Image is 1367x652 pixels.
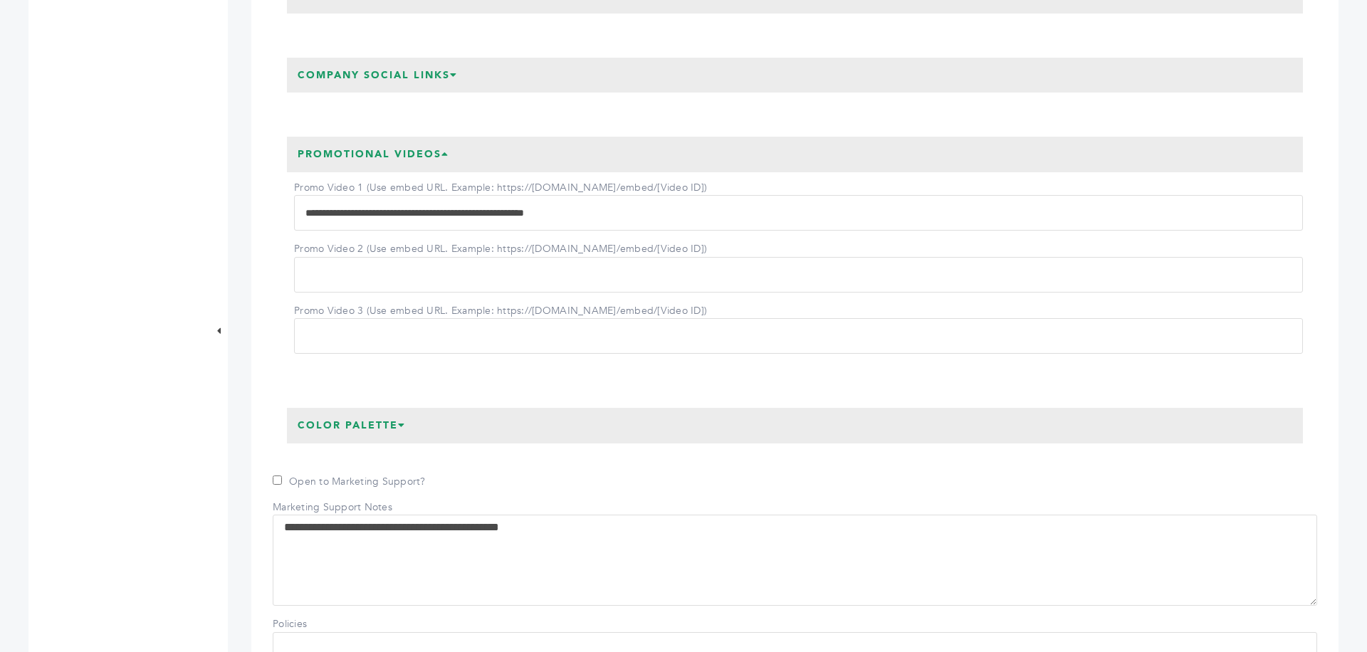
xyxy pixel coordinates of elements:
label: Promo Video 1 (Use embed URL. Example: https://[DOMAIN_NAME]/embed/[Video ID]) [294,181,707,195]
label: Marketing Support Notes [273,500,392,515]
label: Promo Video 2 (Use embed URL. Example: https://[DOMAIN_NAME]/embed/[Video ID]) [294,242,707,256]
h3: Company Social Links [287,58,468,93]
h3: Promotional Videos [287,137,460,172]
label: Open to Marketing Support? [273,475,426,489]
input: Open to Marketing Support? [273,475,282,485]
label: Promo Video 3 (Use embed URL. Example: https://[DOMAIN_NAME]/embed/[Video ID]) [294,304,707,318]
label: Policies [273,617,372,631]
h3: Color Palette [287,408,417,443]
